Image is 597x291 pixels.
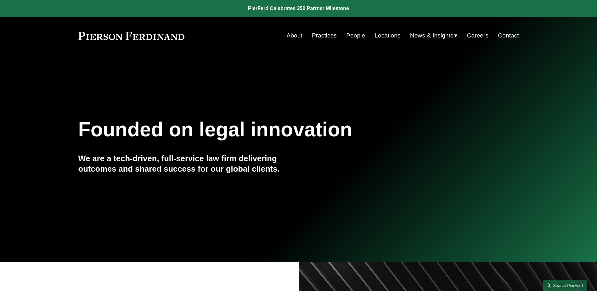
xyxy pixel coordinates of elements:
span: News & Insights [410,30,453,41]
a: About [287,30,302,42]
a: People [346,30,365,42]
a: Careers [467,30,488,42]
a: Search this site [543,280,587,291]
h1: Founded on legal innovation [78,118,446,141]
a: Locations [375,30,400,42]
a: Practices [312,30,337,42]
a: folder dropdown [410,30,458,42]
h4: We are a tech-driven, full-service law firm delivering outcomes and shared success for our global... [78,153,299,174]
a: Contact [498,30,519,42]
